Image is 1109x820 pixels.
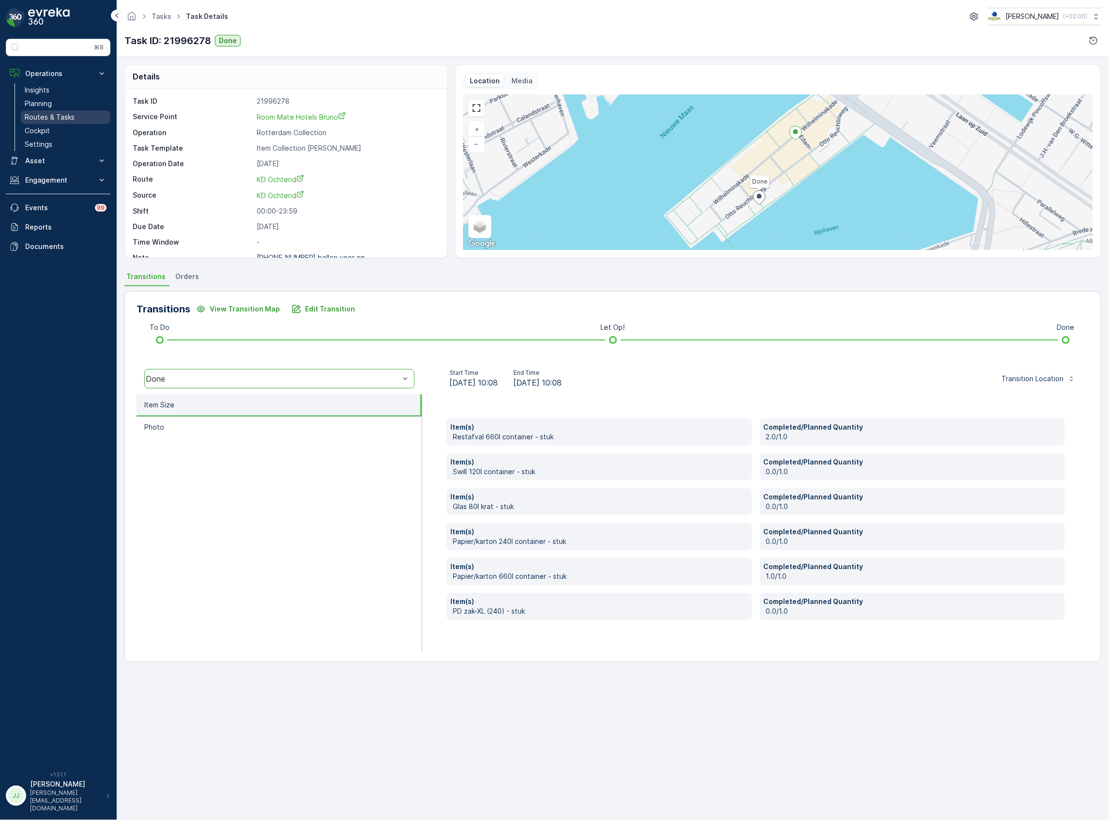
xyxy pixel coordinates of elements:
[466,237,498,250] img: Google
[21,124,110,138] a: Cockpit
[133,128,253,138] p: Operation
[133,253,253,263] p: Note
[764,492,1061,502] p: Completed/Planned Quantity
[215,35,241,46] button: Done
[450,457,748,467] p: Item(s)
[766,467,1061,477] p: 0.0/1.0
[466,237,498,250] a: Open this area in Google Maps (opens a new window)
[1006,12,1060,21] p: [PERSON_NAME]
[470,76,500,86] p: Location
[6,237,110,256] a: Documents
[450,597,748,606] p: Item(s)
[25,242,107,251] p: Documents
[133,112,253,122] p: Service Point
[257,175,304,184] span: KD Ochtend
[133,96,253,106] p: Task ID
[475,125,479,133] span: +
[453,467,748,477] p: Swill 120l container - stuk
[137,302,190,316] p: Transitions
[133,237,253,247] p: Time Window
[133,143,253,153] p: Task Template
[257,128,437,138] p: Rotterdam Collection
[601,323,625,332] p: Let Op!
[6,170,110,190] button: Engagement
[257,113,346,121] span: Room Mate Hotels Bruno
[21,138,110,151] a: Settings
[25,203,89,213] p: Events
[25,222,107,232] p: Reports
[996,371,1081,387] button: Transition Location
[469,122,484,137] a: Zoom In
[257,174,437,185] a: KD Ochtend
[450,422,748,432] p: Item(s)
[94,44,104,51] p: ⌘B
[25,99,52,108] p: Planning
[25,85,49,95] p: Insights
[469,216,491,237] a: Layers
[257,96,437,106] p: 21996278
[257,237,437,247] p: -
[766,502,1061,511] p: 0.0/1.0
[257,253,371,262] p: [PHONE_NUMBER] bellen voor op...
[219,36,237,46] p: Done
[144,422,164,432] p: Photo
[305,304,355,314] p: Edit Transition
[513,369,562,377] p: End Time
[25,112,75,122] p: Routes & Tasks
[1063,13,1088,20] p: ( +02:00 )
[764,562,1061,572] p: Completed/Planned Quantity
[469,137,484,151] a: Zoom Out
[146,374,400,383] div: Done
[30,779,102,789] p: [PERSON_NAME]
[150,323,170,332] p: To Do
[133,159,253,169] p: Operation Date
[124,33,211,48] p: Task ID: 21996278
[449,369,498,377] p: Start Time
[6,772,110,777] span: v 1.51.1
[766,432,1061,442] p: 2.0/1.0
[175,272,199,281] span: Orders
[257,143,437,153] p: Item Collection [PERSON_NAME]
[257,206,437,216] p: 00:00-23:59
[257,112,437,122] a: Room Mate Hotels Bruno
[766,572,1061,581] p: 1.0/1.0
[6,198,110,217] a: Events99
[126,272,166,281] span: Transitions
[25,139,52,149] p: Settings
[97,204,105,212] p: 99
[475,139,479,148] span: −
[286,301,361,317] button: Edit Transition
[453,432,748,442] p: Restafval 660l container - stuk
[28,8,70,27] img: logo_dark-DEwI_e13.png
[133,222,253,232] p: Due Date
[257,191,304,200] span: KD Ochtend
[190,301,286,317] button: View Transition Map
[184,12,230,21] span: Task Details
[764,457,1061,467] p: Completed/Planned Quantity
[453,606,748,616] p: PD zak-XL (240) - stuk
[764,527,1061,537] p: Completed/Planned Quantity
[30,789,102,812] p: [PERSON_NAME][EMAIL_ADDRESS][DOMAIN_NAME]
[469,101,484,115] a: View Fullscreen
[21,97,110,110] a: Planning
[25,126,50,136] p: Cockpit
[257,159,437,169] p: [DATE]
[764,597,1061,606] p: Completed/Planned Quantity
[511,76,533,86] p: Media
[450,492,748,502] p: Item(s)
[766,537,1061,546] p: 0.0/1.0
[1057,323,1075,332] p: Done
[126,15,137,23] a: Homepage
[6,779,110,812] button: JJ[PERSON_NAME][PERSON_NAME][EMAIL_ADDRESS][DOMAIN_NAME]
[988,11,1002,22] img: basis-logo_rgb2x.png
[6,8,25,27] img: logo
[21,83,110,97] a: Insights
[25,175,91,185] p: Engagement
[21,110,110,124] a: Routes & Tasks
[133,174,253,185] p: Route
[6,217,110,237] a: Reports
[6,151,110,170] button: Asset
[1002,374,1064,384] p: Transition Location
[766,606,1061,616] p: 0.0/1.0
[764,422,1061,432] p: Completed/Planned Quantity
